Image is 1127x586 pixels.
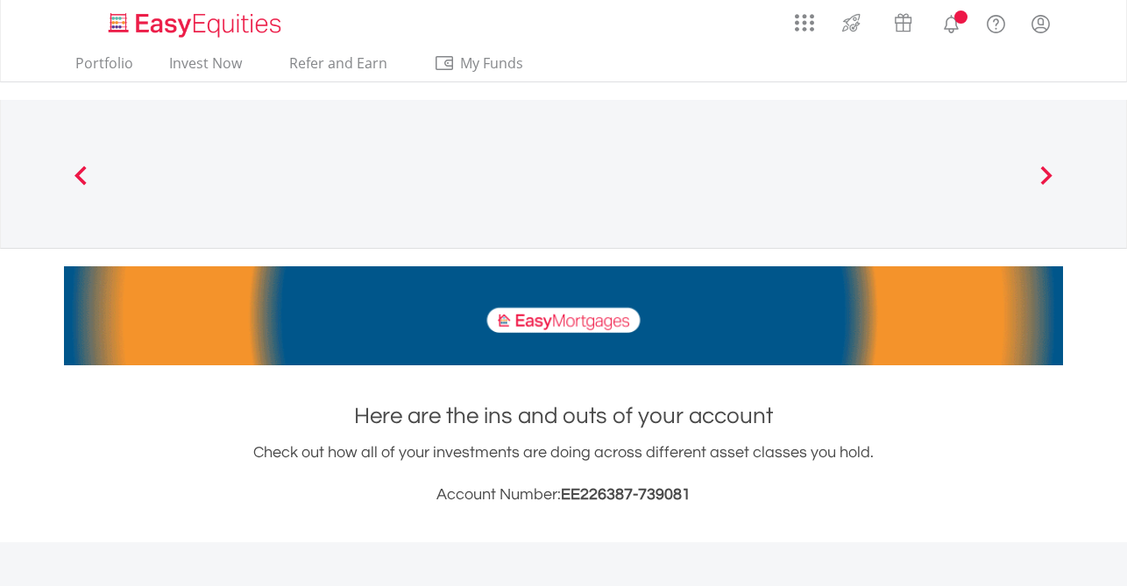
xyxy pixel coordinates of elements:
[795,13,814,32] img: grid-menu-icon.svg
[64,441,1063,507] div: Check out how all of your investments are doing across different asset classes you hold.
[1018,4,1063,43] a: My Profile
[162,54,249,81] a: Invest Now
[68,54,140,81] a: Portfolio
[877,4,929,37] a: Vouchers
[102,4,288,39] a: Home page
[434,52,549,74] span: My Funds
[561,486,691,503] span: EE226387-739081
[974,4,1018,39] a: FAQ's and Support
[929,4,974,39] a: Notifications
[289,53,387,73] span: Refer and Earn
[64,400,1063,432] h1: Here are the ins and outs of your account
[105,11,288,39] img: EasyEquities_Logo.png
[64,266,1063,365] img: EasyMortage Promotion Banner
[837,9,866,37] img: thrive-v2.svg
[64,483,1063,507] h3: Account Number:
[783,4,826,32] a: AppsGrid
[271,54,405,81] a: Refer and Earn
[889,9,918,37] img: vouchers-v2.svg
